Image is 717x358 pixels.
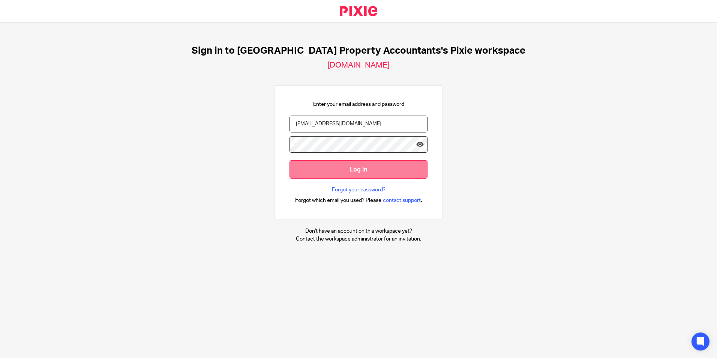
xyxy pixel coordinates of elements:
[289,116,427,132] input: name@example.com
[296,235,421,243] p: Contact the workspace administrator for an invitation.
[295,197,381,204] span: Forgot which email you used? Please
[332,186,385,194] a: Forgot your password?
[313,101,404,108] p: Enter your email address and password
[327,60,390,70] h2: [DOMAIN_NAME]
[192,45,525,57] h1: Sign in to [GEOGRAPHIC_DATA] Property Accountants's Pixie workspace
[296,227,421,235] p: Don't have an account on this workspace yet?
[289,160,427,179] input: Log in
[295,196,422,205] div: .
[383,197,421,204] span: contact support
